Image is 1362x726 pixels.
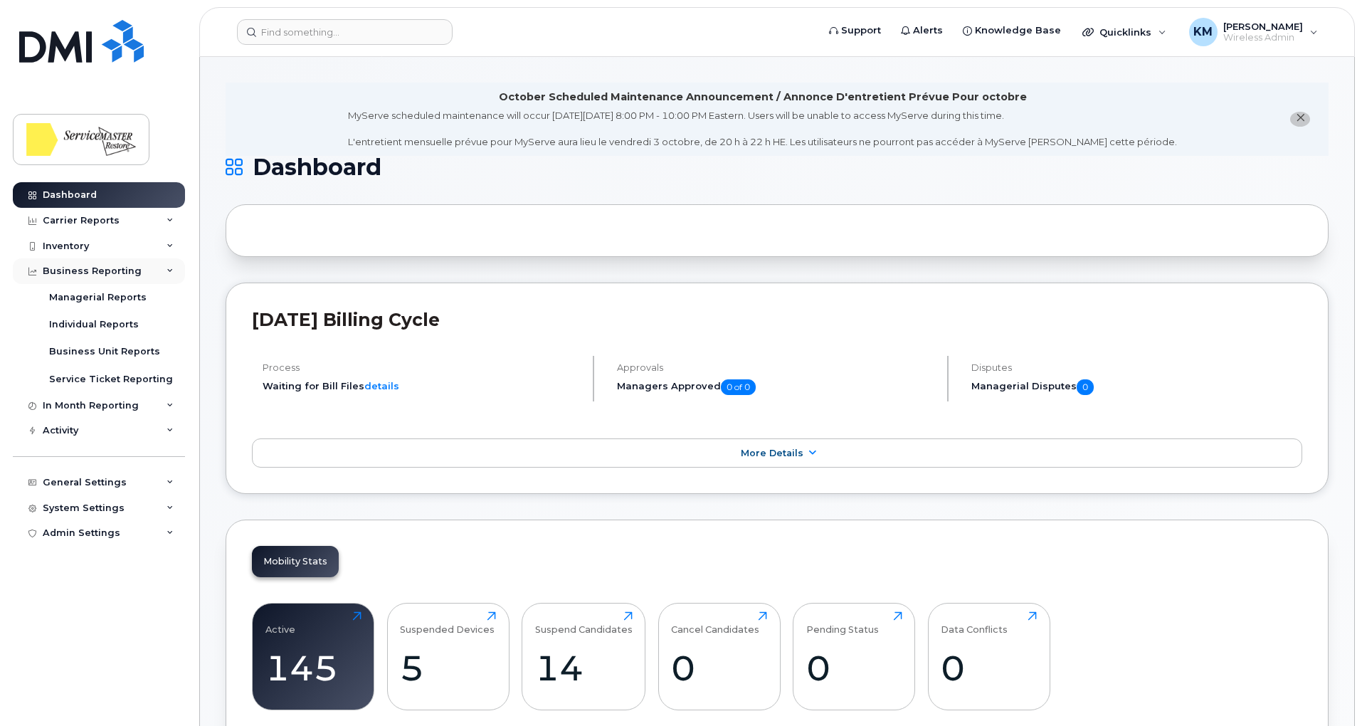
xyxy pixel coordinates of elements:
[941,611,1008,635] div: Data Conflicts
[253,157,381,178] span: Dashboard
[671,647,767,689] div: 0
[364,380,399,391] a: details
[535,611,633,703] a: Suspend Candidates14
[265,611,361,703] a: Active145
[400,647,496,689] div: 5
[400,611,496,703] a: Suspended Devices5
[1077,379,1094,395] span: 0
[535,647,633,689] div: 14
[806,647,902,689] div: 0
[1290,112,1310,127] button: close notification
[806,611,879,635] div: Pending Status
[671,611,759,635] div: Cancel Candidates
[348,109,1177,149] div: MyServe scheduled maintenance will occur [DATE][DATE] 8:00 PM - 10:00 PM Eastern. Users will be u...
[971,379,1302,395] h5: Managerial Disputes
[265,647,361,689] div: 145
[535,611,633,635] div: Suspend Candidates
[941,647,1037,689] div: 0
[806,611,902,703] a: Pending Status0
[941,611,1037,703] a: Data Conflicts0
[263,379,581,393] li: Waiting for Bill Files
[263,362,581,373] h4: Process
[400,611,495,635] div: Suspended Devices
[721,379,756,395] span: 0 of 0
[1300,664,1351,715] iframe: Messenger Launcher
[252,309,1302,330] h2: [DATE] Billing Cycle
[617,379,935,395] h5: Managers Approved
[617,362,935,373] h4: Approvals
[671,611,767,703] a: Cancel Candidates0
[265,611,295,635] div: Active
[971,362,1302,373] h4: Disputes
[741,448,803,458] span: More Details
[499,90,1027,105] div: October Scheduled Maintenance Announcement / Annonce D'entretient Prévue Pour octobre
